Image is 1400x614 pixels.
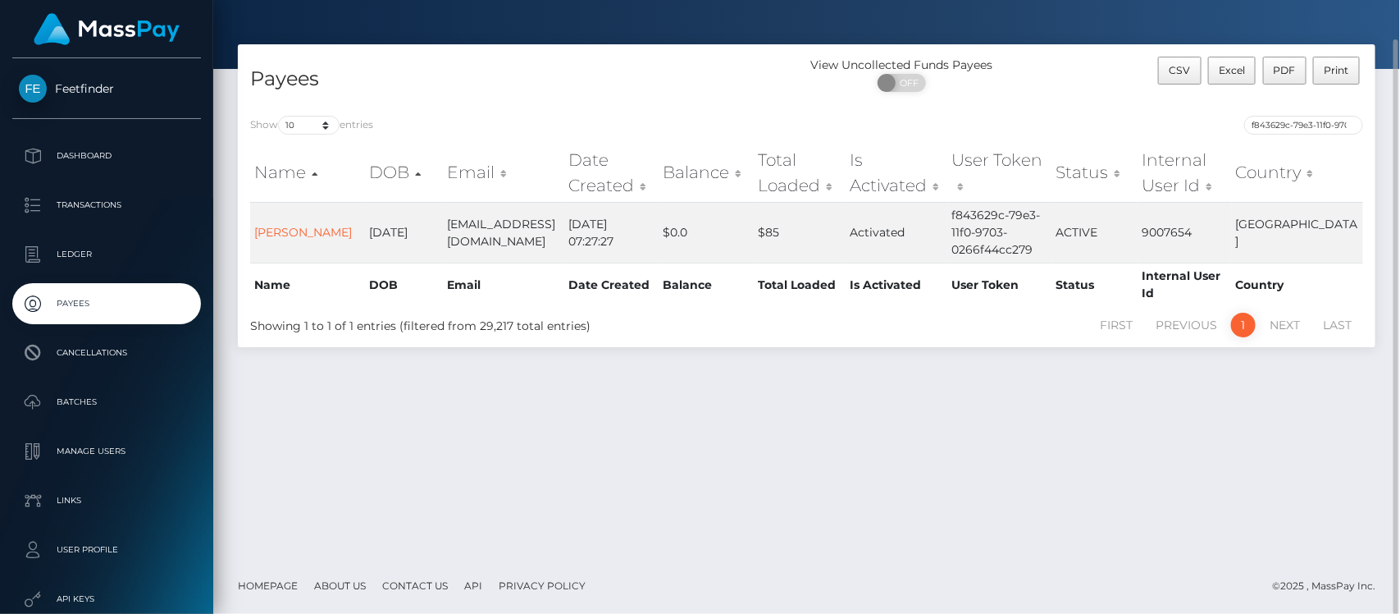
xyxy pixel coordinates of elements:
p: User Profile [19,538,194,562]
p: Payees [19,291,194,316]
p: Cancellations [19,341,194,365]
a: Payees [12,283,201,324]
span: Feetfinder [12,81,201,96]
th: Total Loaded [754,263,846,306]
div: Showing 1 to 1 of 1 entries (filtered from 29,217 total entries) [250,311,700,335]
td: f843629c-79e3-11f0-9703-0266f44cc279 [948,202,1052,263]
a: Transactions [12,185,201,226]
th: Balance [659,263,755,306]
th: Internal User Id [1138,263,1232,306]
a: Privacy Policy [492,573,592,598]
td: [GEOGRAPHIC_DATA] [1232,202,1363,263]
button: Print [1313,57,1360,85]
a: Cancellations [12,332,201,373]
th: Email: activate to sort column ascending [443,144,564,202]
button: Excel [1208,57,1256,85]
th: Total Loaded: activate to sort column ascending [754,144,846,202]
th: DOB [365,263,443,306]
th: Country: activate to sort column ascending [1232,144,1363,202]
td: [DATE] [365,202,443,263]
a: Manage Users [12,431,201,472]
span: PDF [1274,64,1296,76]
span: CSV [1169,64,1190,76]
input: Search transactions [1244,116,1363,135]
a: Batches [12,382,201,423]
th: Is Activated [846,263,948,306]
th: Name: activate to sort column ascending [250,144,365,202]
p: API Keys [19,587,194,612]
th: Is Activated: activate to sort column ascending [846,144,948,202]
img: MassPay Logo [34,13,180,45]
a: Ledger [12,234,201,275]
a: Links [12,480,201,521]
th: Email [443,263,564,306]
th: Status [1052,263,1138,306]
a: Contact Us [376,573,454,598]
td: Activated [846,202,948,263]
th: Internal User Id: activate to sort column ascending [1138,144,1232,202]
a: 1 [1231,313,1256,337]
th: Balance: activate to sort column ascending [659,144,755,202]
span: Excel [1219,64,1245,76]
a: [PERSON_NAME] [254,225,352,240]
td: [DATE] 07:27:27 [565,202,659,263]
img: Feetfinder [19,75,47,103]
button: PDF [1263,57,1307,85]
p: Ledger [19,242,194,267]
td: ACTIVE [1052,202,1138,263]
span: Print [1325,64,1349,76]
div: View Uncollected Funds Payees [807,57,996,74]
button: CSV [1158,57,1202,85]
th: DOB: activate to sort column descending [365,144,443,202]
a: API [458,573,489,598]
p: Manage Users [19,439,194,464]
th: Country [1232,263,1363,306]
th: Date Created: activate to sort column ascending [565,144,659,202]
th: Status: activate to sort column ascending [1052,144,1138,202]
th: Name [250,263,365,306]
p: Batches [19,390,194,415]
td: $85 [754,202,846,263]
a: Dashboard [12,135,201,176]
td: $0.0 [659,202,755,263]
td: 9007654 [1138,202,1232,263]
a: User Profile [12,529,201,570]
div: © 2025 , MassPay Inc. [1272,577,1388,595]
select: Showentries [278,116,340,135]
th: Date Created [565,263,659,306]
td: [EMAIL_ADDRESS][DOMAIN_NAME] [443,202,564,263]
label: Show entries [250,116,373,135]
th: User Token: activate to sort column ascending [948,144,1052,202]
p: Dashboard [19,144,194,168]
h4: Payees [250,65,795,94]
a: Homepage [231,573,304,598]
p: Transactions [19,193,194,218]
p: Links [19,488,194,513]
span: OFF [887,74,928,92]
th: User Token [948,263,1052,306]
a: About Us [308,573,372,598]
